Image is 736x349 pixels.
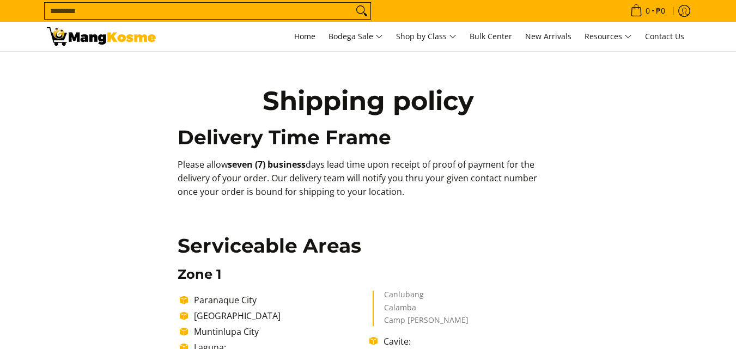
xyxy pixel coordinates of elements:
a: Bulk Center [464,22,518,51]
img: Shipping policy | Mang Kosme [47,27,156,46]
span: Shop by Class [396,30,457,44]
a: Bodega Sale [323,22,388,51]
li: [GEOGRAPHIC_DATA] [188,309,369,322]
span: 0 [644,7,652,15]
span: • [627,5,668,17]
span: Bulk Center [470,31,512,41]
span: ₱0 [654,7,667,15]
a: New Arrivals [520,22,577,51]
a: Home [289,22,321,51]
li: Camp [PERSON_NAME] [384,316,549,326]
span: New Arrivals [525,31,571,41]
li: Cavite: [378,335,559,348]
li: Muntinlupa City [188,325,369,338]
li: Calamba [384,304,549,317]
h1: Shipping policy [178,84,559,117]
span: Paranaque City [194,294,257,306]
p: Please allow days lead time upon receipt of proof of payment for the delivery of your order. Our ... [178,158,559,209]
span: Resources [585,30,632,44]
span: Home [294,31,315,41]
span: Contact Us [645,31,684,41]
b: seven (7) business [228,158,306,170]
h2: Delivery Time Frame [178,125,559,150]
span: Bodega Sale [329,30,383,44]
a: Contact Us [640,22,690,51]
nav: Main Menu [167,22,690,51]
h2: Serviceable Areas [178,234,559,258]
li: Canlubang [384,291,549,304]
button: Search [353,3,370,19]
h3: Zone 1 [178,266,559,283]
a: Resources [579,22,637,51]
a: Shop by Class [391,22,462,51]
